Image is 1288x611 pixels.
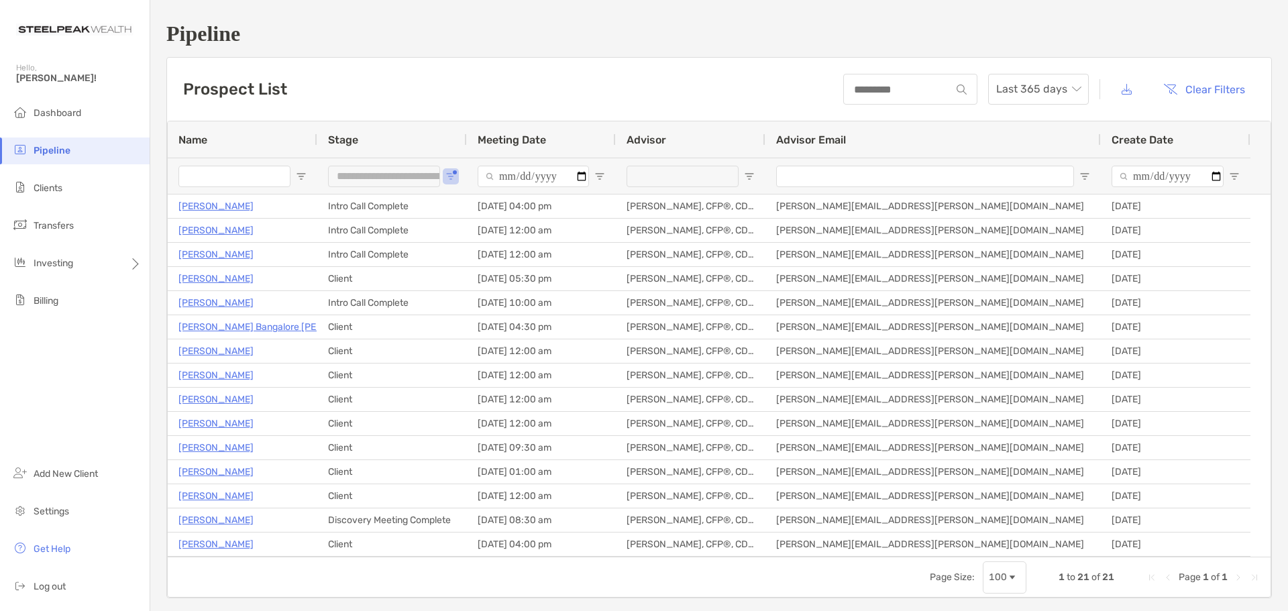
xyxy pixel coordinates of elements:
[478,166,589,187] input: Meeting Date Filter Input
[616,291,765,315] div: [PERSON_NAME], CFP®, CDFA®
[467,460,616,484] div: [DATE] 01:00 am
[616,388,765,411] div: [PERSON_NAME], CFP®, CDFA®
[178,222,254,239] a: [PERSON_NAME]
[296,171,307,182] button: Open Filter Menu
[178,391,254,408] a: [PERSON_NAME]
[616,484,765,508] div: [PERSON_NAME], CFP®, CDFA®
[765,339,1101,363] div: [PERSON_NAME][EMAIL_ADDRESS][PERSON_NAME][DOMAIN_NAME]
[12,502,28,518] img: settings icon
[616,412,765,435] div: [PERSON_NAME], CFP®, CDFA®
[1101,436,1250,459] div: [DATE]
[776,166,1074,187] input: Advisor Email Filter Input
[34,182,62,194] span: Clients
[178,198,254,215] a: [PERSON_NAME]
[12,104,28,120] img: dashboard icon
[467,315,616,339] div: [DATE] 04:30 pm
[34,506,69,517] span: Settings
[467,388,616,411] div: [DATE] 12:00 am
[1222,571,1228,583] span: 1
[178,343,254,359] a: [PERSON_NAME]
[765,291,1101,315] div: [PERSON_NAME][EMAIL_ADDRESS][PERSON_NAME][DOMAIN_NAME]
[1163,572,1173,583] div: Previous Page
[594,171,605,182] button: Open Filter Menu
[765,267,1101,290] div: [PERSON_NAME][EMAIL_ADDRESS][PERSON_NAME][DOMAIN_NAME]
[178,488,254,504] p: [PERSON_NAME]
[616,243,765,266] div: [PERSON_NAME], CFP®, CDFA®
[1153,74,1255,104] button: Clear Filters
[178,512,254,529] a: [PERSON_NAME]
[957,85,967,95] img: input icon
[467,219,616,242] div: [DATE] 12:00 am
[16,72,142,84] span: [PERSON_NAME]!
[765,195,1101,218] div: [PERSON_NAME][EMAIL_ADDRESS][PERSON_NAME][DOMAIN_NAME]
[467,195,616,218] div: [DATE] 04:00 pm
[616,339,765,363] div: [PERSON_NAME], CFP®, CDFA®
[317,460,467,484] div: Client
[34,295,58,307] span: Billing
[1101,267,1250,290] div: [DATE]
[317,243,467,266] div: Intro Call Complete
[178,536,254,553] p: [PERSON_NAME]
[616,533,765,556] div: [PERSON_NAME], CFP®, CDFA®
[1079,171,1090,182] button: Open Filter Menu
[12,179,28,195] img: clients icon
[996,74,1081,104] span: Last 365 days
[178,270,254,287] a: [PERSON_NAME]
[1112,133,1173,146] span: Create Date
[328,133,358,146] span: Stage
[34,581,66,592] span: Log out
[1203,571,1209,583] span: 1
[1229,171,1240,182] button: Open Filter Menu
[317,195,467,218] div: Intro Call Complete
[317,267,467,290] div: Client
[317,533,467,556] div: Client
[1101,388,1250,411] div: [DATE]
[765,364,1101,387] div: [PERSON_NAME][EMAIL_ADDRESS][PERSON_NAME][DOMAIN_NAME]
[989,571,1007,583] div: 100
[467,533,616,556] div: [DATE] 04:00 pm
[12,254,28,270] img: investing icon
[178,463,254,480] a: [PERSON_NAME]
[930,571,975,583] div: Page Size:
[616,364,765,387] div: [PERSON_NAME], CFP®, CDFA®
[178,319,376,335] a: [PERSON_NAME] Bangalore [PERSON_NAME]
[1101,195,1250,218] div: [DATE]
[467,412,616,435] div: [DATE] 12:00 am
[467,508,616,532] div: [DATE] 08:30 am
[467,267,616,290] div: [DATE] 05:30 pm
[34,543,70,555] span: Get Help
[1101,508,1250,532] div: [DATE]
[12,142,28,158] img: pipeline icon
[178,294,254,311] p: [PERSON_NAME]
[12,465,28,481] img: add_new_client icon
[467,484,616,508] div: [DATE] 12:00 am
[317,484,467,508] div: Client
[1101,291,1250,315] div: [DATE]
[34,258,73,269] span: Investing
[467,243,616,266] div: [DATE] 12:00 am
[317,315,467,339] div: Client
[12,217,28,233] img: transfers icon
[1249,572,1260,583] div: Last Page
[765,460,1101,484] div: [PERSON_NAME][EMAIL_ADDRESS][PERSON_NAME][DOMAIN_NAME]
[627,133,666,146] span: Advisor
[178,166,290,187] input: Name Filter Input
[34,468,98,480] span: Add New Client
[616,267,765,290] div: [PERSON_NAME], CFP®, CDFA®
[1101,364,1250,387] div: [DATE]
[178,415,254,432] a: [PERSON_NAME]
[467,436,616,459] div: [DATE] 09:30 am
[983,561,1026,594] div: Page Size
[1146,572,1157,583] div: First Page
[178,367,254,384] p: [PERSON_NAME]
[765,388,1101,411] div: [PERSON_NAME][EMAIL_ADDRESS][PERSON_NAME][DOMAIN_NAME]
[467,364,616,387] div: [DATE] 12:00 am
